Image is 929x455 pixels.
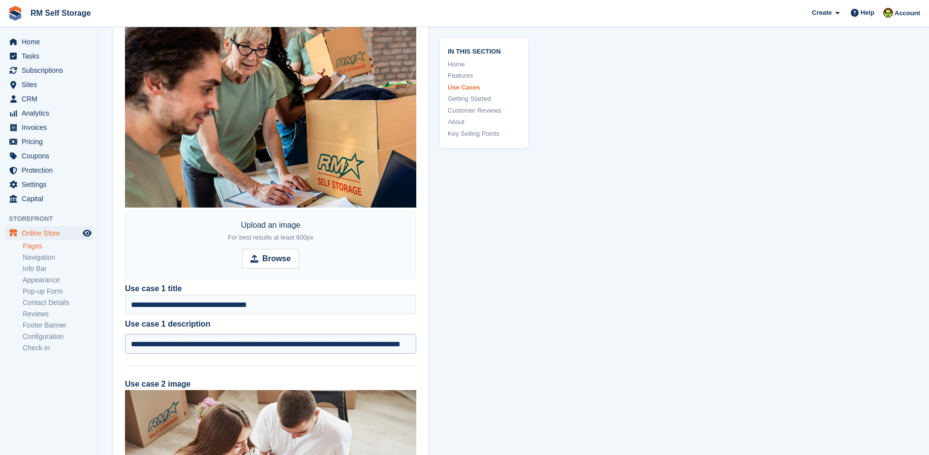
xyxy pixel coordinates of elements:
span: Settings [22,178,81,191]
a: RM Self Storage [27,5,95,21]
span: Invoices [22,121,81,134]
a: menu [5,63,93,77]
a: Features [448,71,521,81]
span: Coupons [22,149,81,163]
img: Kameron Valleley [883,8,893,18]
a: Appearance [23,275,93,285]
span: Pricing [22,135,81,149]
a: Contact Details [23,298,93,307]
span: In this section [448,46,521,56]
a: menu [5,92,93,106]
a: Footer Banner [23,321,93,330]
span: For best results at least 800px [228,234,313,241]
a: menu [5,49,93,63]
label: Use case 2 image [125,380,190,388]
a: Home [448,60,521,69]
span: Analytics [22,106,81,120]
a: menu [5,121,93,134]
span: Storefront [9,214,98,224]
span: Home [22,35,81,49]
a: Preview store [81,227,93,239]
span: Protection [22,163,81,177]
span: Tasks [22,49,81,63]
a: menu [5,106,93,120]
a: menu [5,178,93,191]
a: Pages [23,242,93,251]
span: Sites [22,78,81,91]
a: About [448,117,521,127]
a: Check-in [23,343,93,353]
label: Use case 1 title [125,283,182,295]
span: Account [895,8,920,18]
a: Getting Started [448,94,521,104]
a: menu [5,163,93,177]
span: Capital [22,192,81,206]
a: menu [5,35,93,49]
span: Help [861,8,874,18]
span: CRM [22,92,81,106]
img: stora-icon-8386f47178a22dfd0bd8f6a31ec36ba5ce8667c1dd55bd0f319d3a0aa187defe.svg [8,6,23,21]
strong: Browse [262,253,291,265]
a: Customer Reviews [448,106,521,116]
a: Info Bar [23,264,93,273]
a: Use Cases [448,83,521,92]
a: menu [5,149,93,163]
label: Use case 1 description [125,318,416,330]
a: menu [5,192,93,206]
div: Upload an image [228,219,313,243]
a: menu [5,78,93,91]
a: Navigation [23,253,93,262]
span: Online Store [22,226,81,240]
a: Pop-up Form [23,287,93,296]
span: Subscriptions [22,63,81,77]
a: Reviews [23,309,93,319]
a: Configuration [23,332,93,341]
a: menu [5,135,93,149]
a: menu [5,226,93,240]
a: Key Selling Points [448,129,521,139]
span: Create [812,8,832,18]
